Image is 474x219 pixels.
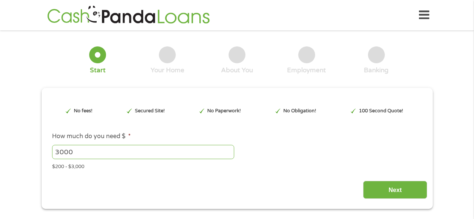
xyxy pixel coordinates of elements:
[45,4,212,26] img: GetLoanNow Logo
[52,133,131,140] label: How much do you need $
[151,66,184,74] div: Your Home
[135,107,165,115] p: Secured Site!
[363,181,427,199] input: Next
[287,66,326,74] div: Employment
[283,107,316,115] p: No Obligation!
[221,66,253,74] div: About You
[74,107,93,115] p: No fees!
[207,107,241,115] p: No Paperwork!
[90,66,106,74] div: Start
[52,161,422,171] div: $200 - $3,000
[364,66,389,74] div: Banking
[359,107,403,115] p: 100 Second Quote!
